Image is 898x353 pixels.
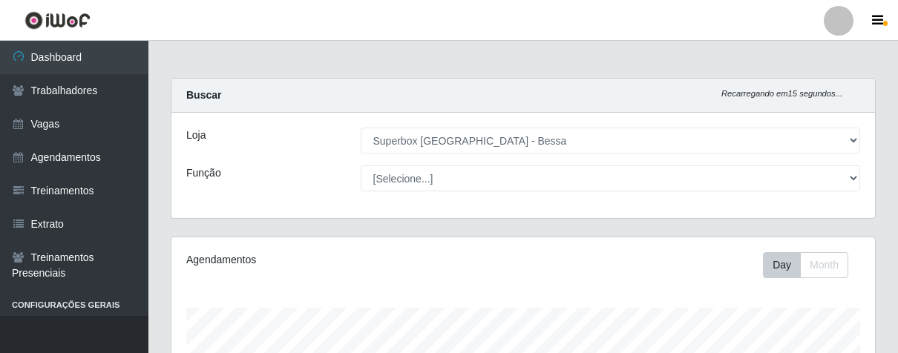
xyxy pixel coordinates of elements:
strong: Buscar [186,89,221,101]
label: Função [186,165,221,181]
i: Recarregando em 15 segundos... [721,89,842,98]
img: CoreUI Logo [24,11,91,30]
button: Day [763,252,801,278]
div: First group [763,252,848,278]
button: Month [800,252,848,278]
div: Agendamentos [186,252,454,268]
label: Loja [186,128,206,143]
div: Toolbar with button groups [763,252,860,278]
